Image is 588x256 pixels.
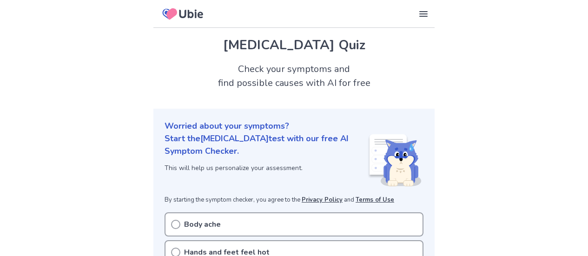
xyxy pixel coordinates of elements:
p: Start the [MEDICAL_DATA] test with our free AI Symptom Checker. [165,132,368,158]
a: Privacy Policy [302,196,343,204]
p: By starting the symptom checker, you agree to the and [165,196,423,205]
h2: Check your symptoms and find possible causes with AI for free [153,62,435,90]
p: Body ache [184,219,221,230]
h1: [MEDICAL_DATA] Quiz [165,35,423,55]
img: Shiba [368,134,422,186]
p: Worried about your symptoms? [165,120,423,132]
a: Terms of Use [356,196,394,204]
p: This will help us personalize your assessment. [165,163,368,173]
